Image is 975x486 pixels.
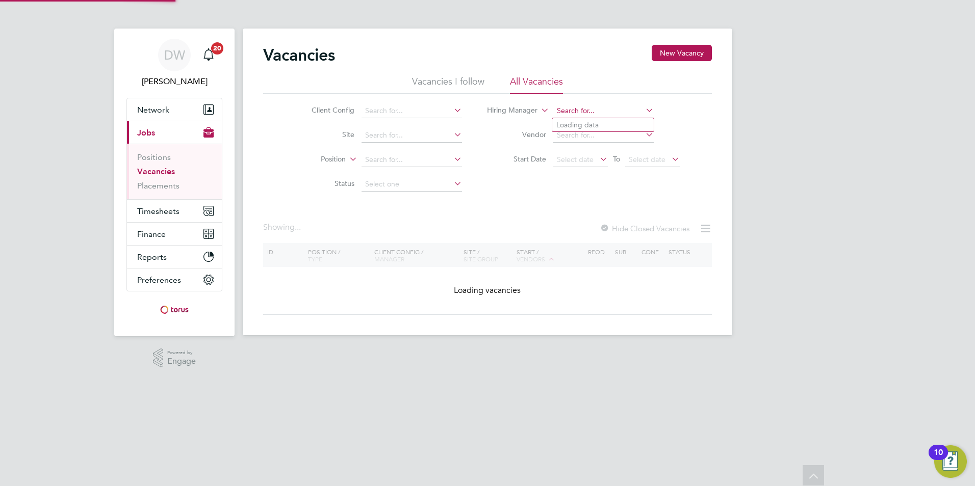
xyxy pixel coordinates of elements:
input: Search for... [362,104,462,118]
div: Showing [263,222,303,233]
button: Finance [127,223,222,245]
a: Powered byEngage [153,348,196,368]
span: 20 [211,42,223,55]
span: Timesheets [137,206,179,216]
label: Vendor [487,130,546,139]
label: Start Date [487,154,546,164]
a: Vacancies [137,167,175,176]
span: Dave Waite [126,75,222,88]
a: 20 [198,39,219,71]
div: 10 [934,452,943,466]
span: DW [164,48,185,62]
span: Network [137,105,169,115]
span: Engage [167,357,196,366]
span: Preferences [137,275,181,285]
a: Placements [137,181,179,191]
span: To [610,152,623,166]
li: Loading data [552,118,654,131]
a: Positions [137,152,171,162]
a: DW[PERSON_NAME] [126,39,222,88]
label: Status [296,179,354,188]
button: Network [127,98,222,121]
span: Select date [629,155,665,164]
button: Preferences [127,268,222,291]
label: Site [296,130,354,139]
button: Reports [127,246,222,268]
label: Hide Closed Vacancies [600,224,689,233]
div: Jobs [127,144,222,199]
button: Jobs [127,121,222,144]
li: All Vacancies [510,75,563,94]
button: Open Resource Center, 10 new notifications [934,445,967,478]
input: Search for... [362,128,462,143]
span: Finance [137,229,166,239]
button: Timesheets [127,200,222,222]
nav: Main navigation [114,29,235,336]
label: Hiring Manager [479,105,537,116]
label: Client Config [296,105,354,115]
input: Select one [362,177,462,192]
label: Position [287,154,346,165]
span: Select date [557,155,594,164]
span: Reports [137,252,167,262]
li: Vacancies I follow [412,75,484,94]
span: Powered by [167,348,196,357]
span: ... [295,222,301,232]
a: Go to home page [126,302,222,318]
span: Jobs [137,128,155,138]
h2: Vacancies [263,45,335,65]
input: Search for... [553,104,654,118]
img: torus-logo-retina.png [157,302,192,318]
input: Search for... [553,128,654,143]
input: Search for... [362,153,462,167]
button: New Vacancy [652,45,712,61]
